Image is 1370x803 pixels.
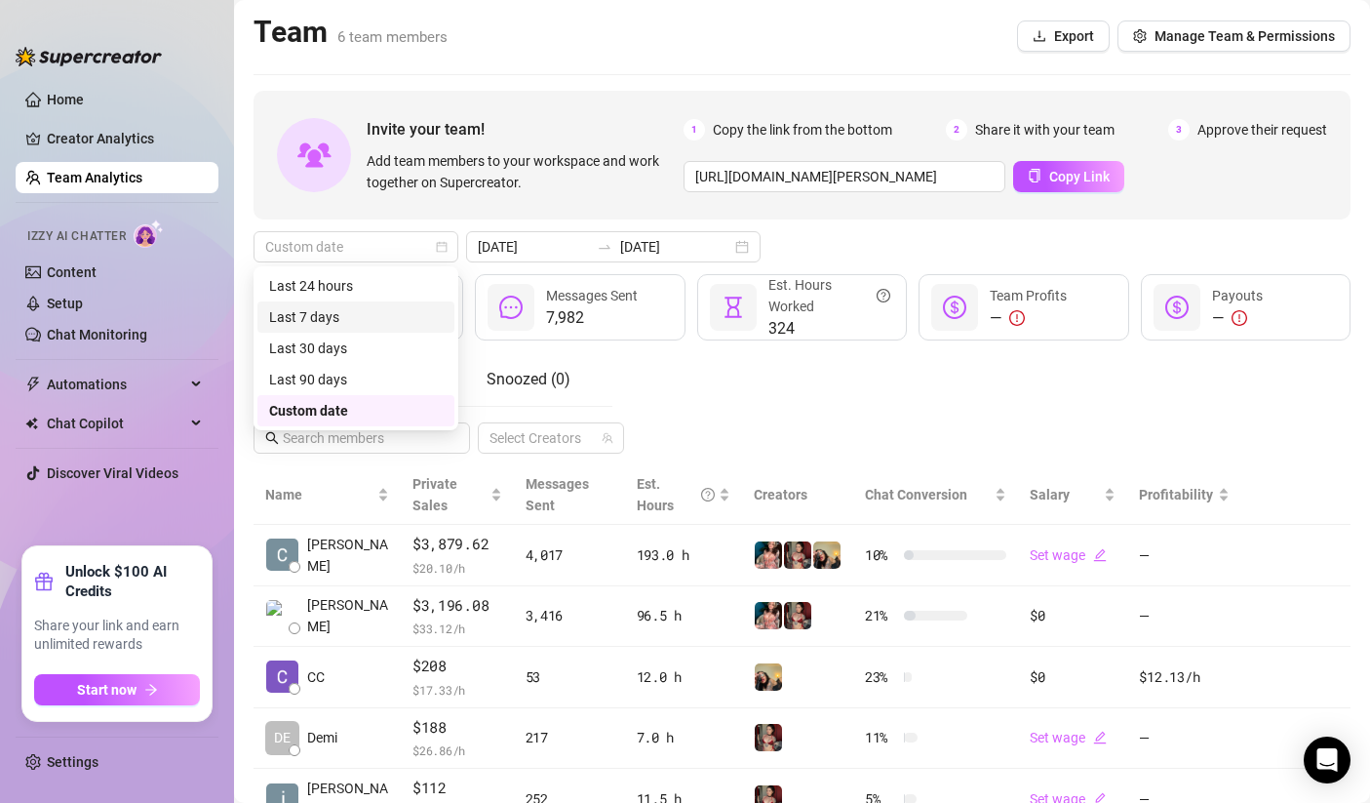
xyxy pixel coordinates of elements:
span: edit [1093,548,1107,562]
td: — [1127,525,1240,586]
div: 193.0 h [637,544,730,566]
span: swap-right [597,239,612,255]
td: — [1127,708,1240,770]
span: gift [34,572,54,591]
span: Share your link and earn unlimited rewards [34,617,200,655]
span: $3,879.62 [412,533,502,556]
span: 1 [684,119,705,141]
span: dollar-circle [943,296,966,319]
span: Invite your team! [367,117,684,141]
span: search [265,431,279,445]
img: CC [266,661,298,693]
input: Search members [283,427,443,449]
th: Creators [742,465,853,525]
span: Messages Sent [546,288,638,303]
span: $112 [412,777,502,800]
div: 7.0 h [637,727,730,748]
div: — [1212,306,1263,330]
img: Demi [784,542,811,569]
span: Chat Copilot [47,408,185,439]
span: Name [265,484,373,505]
span: 11 % [865,727,896,748]
span: copy [1028,169,1041,182]
span: $ 20.10 /h [412,558,502,578]
a: Set wageedit [1030,547,1107,563]
div: $0 [1030,605,1116,626]
td: — [1127,586,1240,648]
div: Last 24 hours [257,270,454,301]
div: 53 [526,666,613,688]
img: AI Chatter [134,220,164,248]
div: Last 30 days [269,338,443,359]
div: Open Intercom Messenger [1304,737,1350,783]
div: $0 [1030,666,1116,688]
a: Home [47,92,84,107]
div: 3,416 [526,605,613,626]
img: logo-BBDzfeDw.svg [16,47,162,66]
a: Content [47,264,97,280]
span: Izzy AI Chatter [27,227,126,246]
button: Copy Link [1013,161,1124,192]
span: Automations [47,369,185,400]
img: PeggySue [755,542,782,569]
div: Custom date [257,395,454,426]
img: Catherine Eliza… [266,539,298,571]
span: thunderbolt [25,377,41,392]
div: $12.13 /h [1139,666,1229,688]
span: $ 33.12 /h [412,619,502,638]
span: download [1033,29,1046,43]
span: $ 17.33 /h [412,680,502,700]
img: Demi [755,724,782,751]
div: Last 7 days [269,306,443,328]
a: Creator Analytics [47,123,203,154]
div: Last 90 days [257,364,454,395]
span: 7,982 [546,306,638,330]
span: Profitability [1139,487,1213,502]
button: Export [1017,20,1110,52]
div: Custom date [269,400,443,422]
img: Leanna Rose [266,600,298,632]
input: End date [620,236,731,258]
span: CC [307,666,325,688]
span: $188 [412,716,502,740]
img: Mistress [755,663,782,691]
div: Last 30 days [257,333,454,364]
span: 23 % [865,666,896,688]
button: Start nowarrow-right [34,674,200,705]
span: arrow-right [144,683,158,697]
span: Messages Sent [526,476,589,513]
span: edit [1093,731,1107,744]
span: Approve their request [1197,119,1327,141]
div: Last 7 days [257,301,454,333]
span: Copy the link from the bottom [713,119,892,141]
span: team [602,432,613,444]
span: Salary [1030,487,1070,502]
span: 10 % [865,544,896,566]
span: exclamation-circle [1232,310,1247,326]
a: Settings [47,754,98,770]
span: 21 % [865,605,896,626]
div: Est. Hours [637,473,715,516]
span: 6 team members [337,28,448,46]
a: Discover Viral Videos [47,465,178,481]
span: 324 [768,317,890,341]
div: 217 [526,727,613,748]
span: Custom date [265,232,447,261]
span: 3 [1168,119,1190,141]
img: Chat Copilot [25,417,38,430]
span: $ 26.86 /h [412,741,502,760]
div: Last 90 days [269,369,443,390]
a: Setup [47,296,83,311]
div: Est. Hours Worked [768,274,890,317]
a: Team Analytics [47,170,142,185]
span: Start now [77,682,137,698]
div: Last 24 hours [269,275,443,297]
span: message [499,296,523,319]
img: PeggySue [755,602,782,629]
button: Manage Team & Permissions [1117,20,1350,52]
span: Manage Team & Permissions [1155,28,1335,44]
div: — [990,306,1067,330]
div: 12.0 h [637,666,730,688]
span: hourglass [722,296,745,319]
span: Copy Link [1049,169,1110,184]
